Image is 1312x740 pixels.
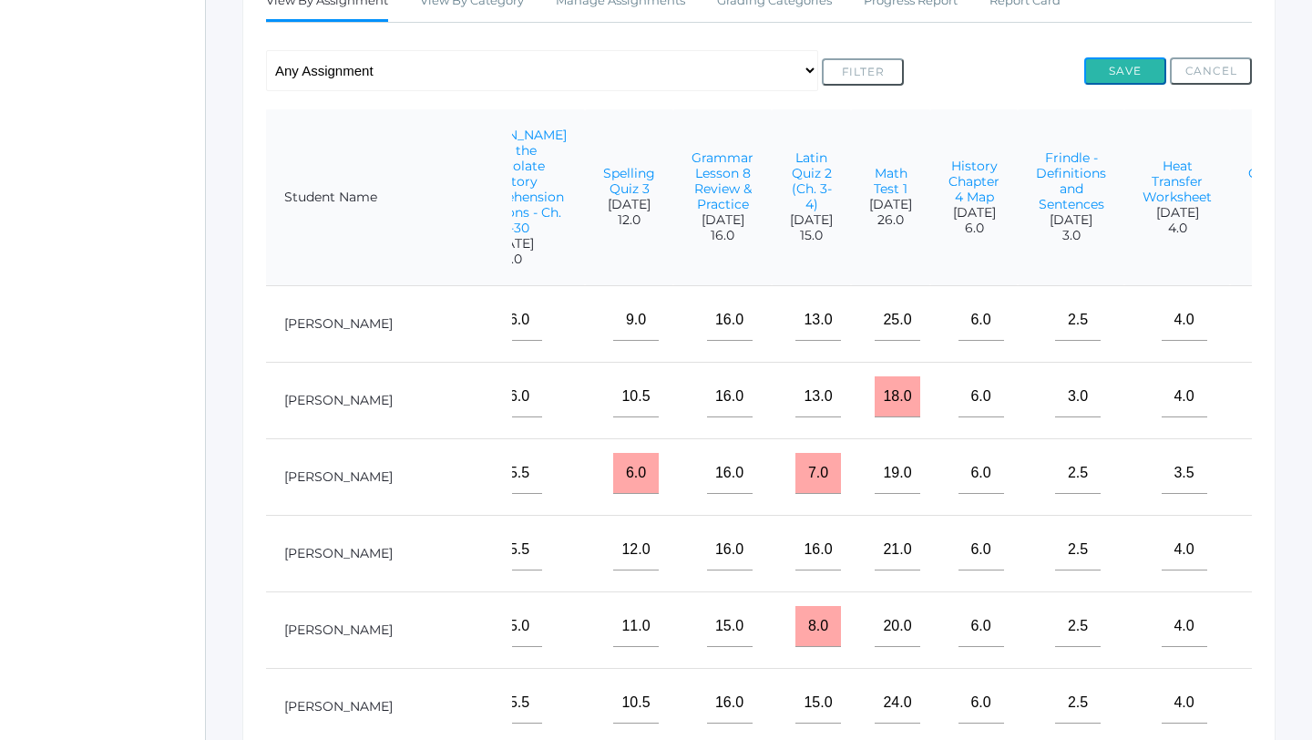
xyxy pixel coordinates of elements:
span: 16.0 [692,228,753,243]
span: 26.0 [869,212,912,228]
span: 3.0 [1036,228,1106,243]
button: Save [1084,57,1166,85]
span: 15.0 [790,228,833,243]
a: [PERSON_NAME] [284,392,393,408]
span: [DATE] [1248,197,1310,212]
a: Spelling Quiz 3 [603,165,655,197]
a: History Chapter 4 Map [948,158,999,205]
span: 6.0 [458,252,567,267]
span: [DATE] [1036,212,1106,228]
button: Cancel [1170,57,1252,85]
span: [DATE] [458,236,567,252]
span: [DATE] [790,212,833,228]
a: Grammar Lesson 8 Review & Practice [692,149,753,212]
span: 6.0 [948,221,999,236]
span: [DATE] [1143,205,1212,221]
span: [DATE] [603,197,655,212]
a: [PERSON_NAME] [284,315,393,332]
a: Latin Quiz 2 (Ch. 3-4) [792,149,832,212]
span: 12.0 [603,212,655,228]
a: [PERSON_NAME] [284,468,393,485]
a: Heat Transfer Worksheet [1143,158,1212,205]
a: Grammar Quiz 1 [1248,165,1310,197]
a: [PERSON_NAME] [284,698,393,714]
a: Frindle - Definitions and Sentences [1036,149,1106,212]
th: Student Name [266,109,512,286]
span: 6.0 [1248,212,1310,228]
a: [PERSON_NAME] [284,622,393,638]
button: Filter [822,58,904,86]
span: [DATE] [869,197,912,212]
span: [DATE] [692,212,753,228]
span: 4.0 [1143,221,1212,236]
a: [PERSON_NAME] and the Chocolate Factory Comprehension Questions - Ch. 27-30 [458,127,567,236]
a: [PERSON_NAME] [284,545,393,561]
a: Math Test 1 [874,165,907,197]
span: [DATE] [948,205,999,221]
